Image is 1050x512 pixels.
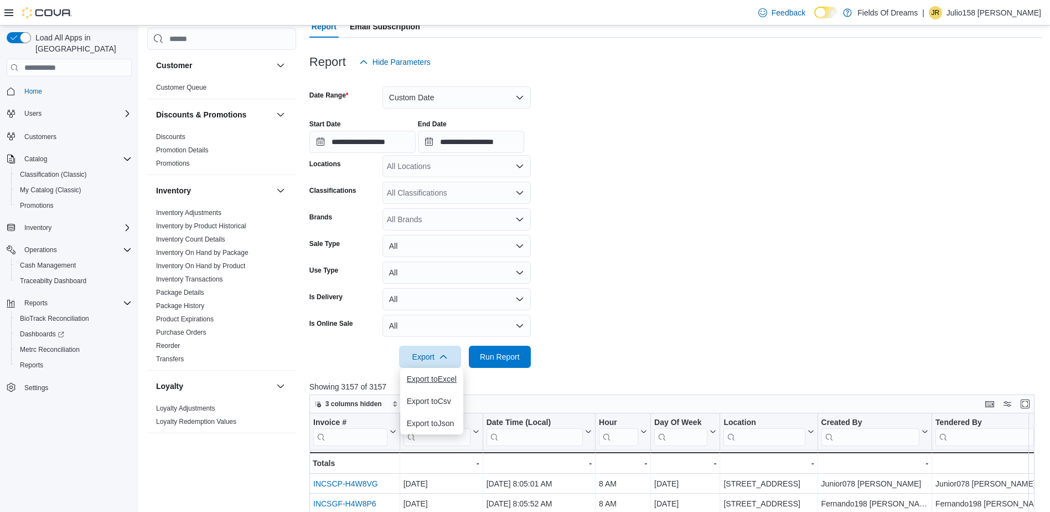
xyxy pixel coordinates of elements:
button: Users [2,106,136,121]
span: Export to Csv [407,397,457,406]
button: Display options [1001,397,1014,411]
span: Traceabilty Dashboard [15,274,132,288]
a: Customers [20,130,61,144]
button: Loyalty [274,380,287,393]
div: - [821,457,928,470]
span: Loyalty Redemption Values [156,417,236,426]
button: Run Report [469,346,531,368]
button: Metrc Reconciliation [11,342,136,357]
a: INCSCP-H4W8VG [313,479,378,488]
a: Purchase Orders [156,329,206,336]
div: Totals [313,457,396,470]
button: All [382,315,531,337]
label: Use Type [309,266,338,275]
button: Enter fullscreen [1018,397,1032,411]
button: Discounts & Promotions [156,109,272,120]
a: Dashboards [11,326,136,342]
span: My Catalog (Classic) [15,183,132,197]
span: Home [24,87,42,96]
span: Export [406,346,454,368]
h3: Loyalty [156,381,183,392]
button: Inventory [274,184,287,197]
span: Traceabilty Dashboard [20,277,86,285]
div: Day Of Week [654,418,707,428]
p: Julio158 [PERSON_NAME] [946,6,1041,19]
input: Press the down key to open a popover containing a calendar. [418,131,524,153]
a: BioTrack Reconciliation [15,312,94,325]
div: Hour [599,418,638,428]
span: Product Expirations [156,315,214,324]
div: - [599,457,647,470]
img: Cova [22,7,72,18]
span: Package Details [156,288,204,297]
a: Traceabilty Dashboard [15,274,91,288]
span: Classification (Classic) [20,170,87,179]
span: Promotion Details [156,146,209,155]
span: BioTrack Reconciliation [15,312,132,325]
div: - [935,457,1042,470]
a: Transfers [156,355,184,363]
span: Load All Apps in [GEOGRAPHIC_DATA] [31,32,132,54]
span: Feedback [772,7,805,18]
div: Location [723,418,805,428]
span: Dashboards [20,330,64,339]
label: Is Online Sale [309,319,353,328]
div: [DATE] [654,477,716,490]
button: Operations [20,243,61,257]
a: My Catalog (Classic) [15,183,86,197]
div: Invoice # URL [313,418,387,446]
button: Reports [20,296,52,310]
p: Fields Of Dreams [857,6,918,19]
button: Hide Parameters [355,51,435,73]
a: Inventory On Hand by Package [156,249,249,257]
div: - [654,457,716,470]
span: Customers [20,129,132,143]
button: Open list of options [515,215,524,224]
span: Hide Parameters [373,57,431,68]
input: Press the down key to open a popover containing a calendar. [309,131,416,153]
span: Reports [24,299,48,308]
div: Date (Local) [403,418,470,428]
span: Operations [24,245,57,254]
span: Home [20,84,132,98]
span: Inventory Transactions [156,275,223,284]
span: Inventory [24,223,51,232]
a: Package History [156,302,204,310]
button: Customers [2,128,136,144]
button: My Catalog (Classic) [11,182,136,198]
button: Created By [821,418,928,446]
button: Export toJson [400,412,463,434]
span: Cash Management [20,261,76,270]
button: Discounts & Promotions [274,108,287,121]
button: Invoice # [313,418,396,446]
h3: Inventory [156,185,191,196]
button: Keyboard shortcuts [983,397,996,411]
div: Junior078 [PERSON_NAME] [821,477,928,490]
span: Promotions [156,159,190,168]
span: Run Report [480,351,520,362]
a: Classification (Classic) [15,168,91,181]
span: Reports [15,359,132,372]
label: End Date [418,120,447,129]
span: Cash Management [15,259,132,272]
button: All [382,235,531,257]
button: Customer [274,59,287,72]
div: - [723,457,814,470]
span: Export to Json [407,419,457,428]
span: My Catalog (Classic) [20,186,81,194]
label: Sale Type [309,239,340,248]
label: Is Delivery [309,293,343,301]
p: | [922,6,924,19]
h3: Customer [156,60,192,71]
a: Package Details [156,289,204,296]
div: Discounts & Promotions [147,130,296,175]
button: Custom Date [382,86,531,109]
div: Hour [599,418,638,446]
span: Metrc Reconciliation [20,345,80,354]
button: Cash Management [11,258,136,273]
button: Loyalty [156,381,272,392]
span: Inventory Count Details [156,235,225,244]
div: Day Of Week [654,418,707,446]
button: BioTrack Reconciliation [11,311,136,326]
